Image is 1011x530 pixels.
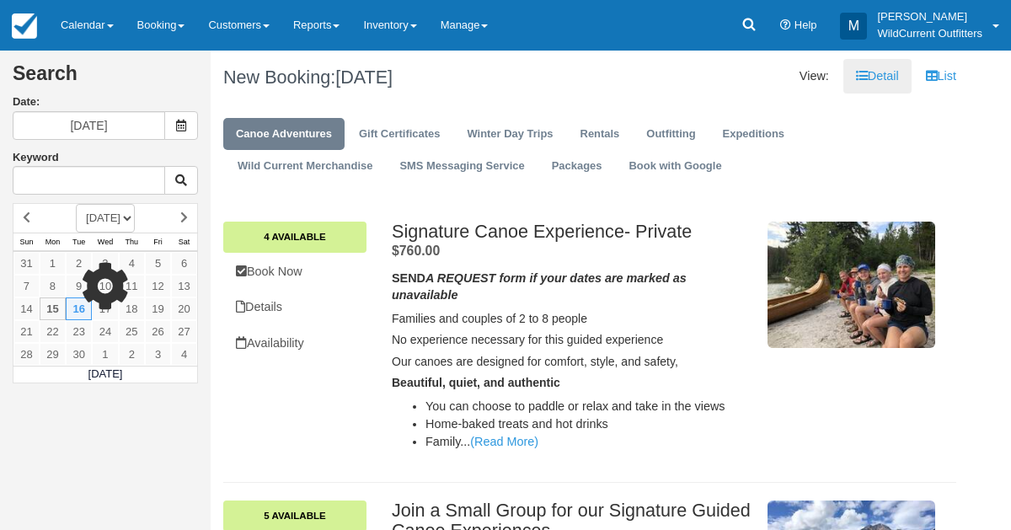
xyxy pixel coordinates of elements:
[223,326,366,361] a: Availability
[392,222,754,242] h2: Signature Canoe Experience- Private
[794,19,817,31] span: Help
[392,244,440,258] span: $760.00
[616,150,734,183] a: Book with Google
[768,222,935,348] img: M10-6
[710,118,797,151] a: Expeditions
[392,334,754,346] h5: No experience necessary for this guided experience
[787,59,842,94] li: View:
[913,59,969,94] a: List
[454,118,565,151] a: Winter Day Trips
[387,150,537,183] a: SMS Messaging Service
[392,244,440,258] strong: Price: $760
[840,13,867,40] div: M
[13,151,59,163] label: Keyword
[425,398,754,415] li: You can choose to paddle or relax and take in the views
[223,222,366,252] a: 4 Available
[470,435,538,448] a: (Read More)
[539,150,615,183] a: Packages
[223,67,577,88] h1: New Booking:
[877,25,982,42] p: WildCurrent Outfitters
[335,67,393,88] span: [DATE]
[392,271,687,302] em: A REQUEST form if your dates are marked as unavailable
[164,166,198,195] button: Keyword Search
[13,63,198,94] h2: Search
[425,415,754,433] li: Home-baked treats and hot drinks
[225,150,385,183] a: Wild Current Merchandise
[13,94,198,110] label: Date:
[346,118,452,151] a: Gift Certificates
[12,13,37,39] img: checkfront-main-nav-mini-logo.png
[634,118,708,151] a: Outfitting
[843,59,912,94] a: Detail
[877,8,982,25] p: [PERSON_NAME]
[223,290,366,324] a: Details
[425,433,754,451] li: Family...
[392,313,754,325] h5: Families and couples of 2 to 8 people
[223,254,366,289] a: Book Now
[780,20,791,31] i: Help
[568,118,633,151] a: Rentals
[392,356,754,368] h5: Our canoes are designed for comfort, style, and safety,
[223,118,345,151] a: Canoe Adventures
[392,271,687,302] strong: SEND
[392,376,560,389] strong: Beautiful, quiet, and authentic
